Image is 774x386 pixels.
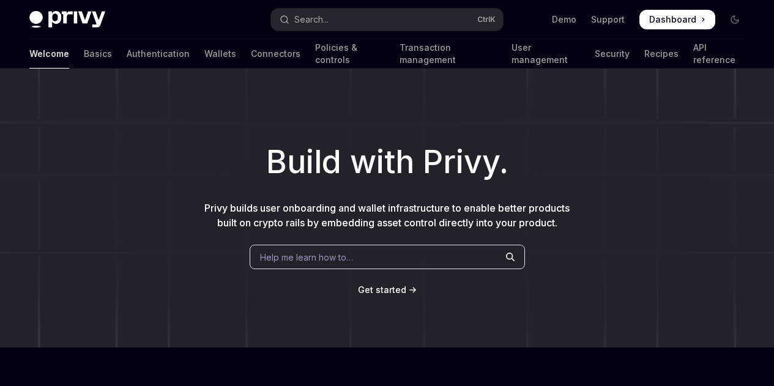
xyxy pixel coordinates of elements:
span: Ctrl K [477,15,496,24]
a: Basics [84,39,112,69]
a: Demo [552,13,576,26]
a: Security [595,39,630,69]
a: Connectors [251,39,300,69]
a: Policies & controls [315,39,385,69]
a: Wallets [204,39,236,69]
span: Dashboard [649,13,696,26]
img: dark logo [29,11,105,28]
button: Toggle dark mode [725,10,745,29]
span: Privy builds user onboarding and wallet infrastructure to enable better products built on crypto ... [204,202,570,229]
span: Get started [358,284,406,295]
a: User management [512,39,581,69]
a: Authentication [127,39,190,69]
a: Support [591,13,625,26]
a: Transaction management [400,39,496,69]
a: Dashboard [639,10,715,29]
a: API reference [693,39,745,69]
a: Get started [358,284,406,296]
a: Recipes [644,39,679,69]
a: Welcome [29,39,69,69]
div: Search... [294,12,329,27]
h1: Build with Privy. [20,138,754,186]
button: Open search [271,9,503,31]
span: Help me learn how to… [260,251,353,264]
